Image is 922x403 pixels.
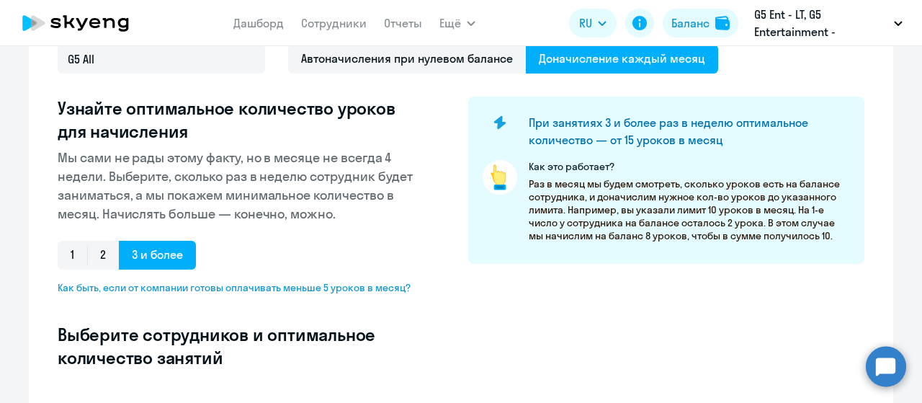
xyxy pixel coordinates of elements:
[526,45,718,74] span: Доначисление каждый месяц
[439,14,461,32] span: Ещё
[233,16,284,30] a: Дашборд
[579,14,592,32] span: RU
[483,160,517,195] img: pointer-circle
[58,97,422,143] h3: Узнайте оптимальное количество уроков для начисления
[671,14,710,32] div: Баланс
[119,241,196,270] span: 3 и более
[58,149,422,223] p: Мы сами не рады этому факту, но в месяце не всегда 4 недели. Выберите, сколько раз в неделю сотру...
[439,9,475,37] button: Ещё
[58,45,265,74] input: Без названия
[569,9,617,37] button: RU
[529,114,840,149] h4: При занятиях 3 и более раз в неделю оптимальное количество — от 15 уроков в месяц
[87,241,119,270] span: 2
[529,160,850,173] p: Как это работает?
[715,16,730,30] img: balance
[529,177,850,242] p: Раз в месяц мы будем смотреть, сколько уроков есть на балансе сотрудника, и доначислим нужное кол...
[384,16,422,30] a: Отчеты
[288,45,526,74] span: Автоначисления при нулевом балансе
[663,9,738,37] button: Балансbalance
[58,323,422,369] h3: Выберите сотрудников и оптимальное количество занятий
[58,281,422,294] span: Как быть, если от компании готовы оплачивать меньше 5 уроков в месяц?
[754,6,888,40] p: G5 Ent - LT, G5 Entertainment - [GEOGRAPHIC_DATA] / G5 Holdings LTD
[747,6,910,40] button: G5 Ent - LT, G5 Entertainment - [GEOGRAPHIC_DATA] / G5 Holdings LTD
[58,241,87,270] span: 1
[301,16,367,30] a: Сотрудники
